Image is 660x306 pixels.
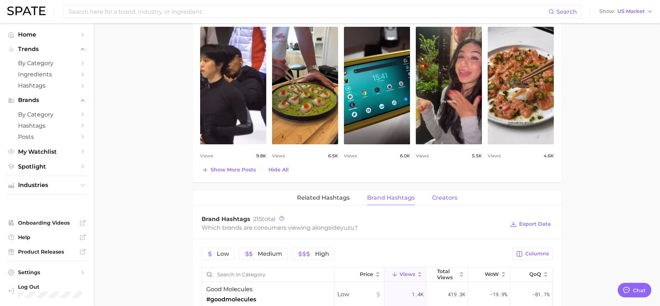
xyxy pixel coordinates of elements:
[6,109,88,120] a: by Category
[211,167,256,173] span: Show more posts
[18,71,76,78] span: Ingredients
[18,248,76,255] span: Product Releases
[18,234,76,241] span: Help
[426,268,468,282] button: Total Views
[206,285,253,294] span: good molecules
[253,216,262,222] span: 215
[599,9,615,13] span: Show
[488,152,501,160] span: Views
[400,271,415,277] span: Views
[532,290,549,299] span: -81.1%
[6,58,88,69] a: by Category
[556,8,577,15] span: Search
[6,232,88,243] a: Help
[485,271,499,277] span: WoW
[508,219,552,229] button: Export Data
[544,152,554,160] span: 4.6k
[328,152,338,160] span: 6.5k
[200,165,258,175] button: Show more posts
[18,269,76,276] span: Settings
[344,152,357,160] span: Views
[400,152,410,160] span: 6.0k
[267,165,290,175] button: Hide All
[268,167,289,173] span: Hide All
[472,152,482,160] span: 5.5k
[272,152,285,160] span: Views
[6,281,88,300] a: Log out. Currently logged in with e-mail jenine.guerriero@givaudan.com.
[432,195,457,201] span: Creators
[468,268,510,282] button: WoW
[6,69,88,80] a: Ingredients
[18,182,76,188] span: Industries
[490,290,507,299] span: -19.9%
[6,180,88,191] button: Industries
[510,268,552,282] button: QoQ
[6,267,88,278] a: Settings
[18,163,76,170] span: Spotlight
[206,295,256,304] span: #goodmolecules
[256,152,266,160] span: 9.8k
[448,290,465,299] span: 419.3k
[6,131,88,143] a: Posts
[367,195,415,201] span: Brand Hashtags
[6,217,88,228] a: Onboarding Videos
[18,133,76,140] span: Posts
[6,146,88,157] a: My Watchlist
[18,97,76,103] span: Brands
[68,5,548,18] input: Search here for a brand, industry, or ingredient
[6,29,88,40] a: Home
[617,9,645,13] span: US Market
[18,46,76,52] span: Trends
[529,271,541,277] span: QoQ
[6,95,88,106] button: Brands
[412,290,423,299] span: 1.4k
[315,251,329,257] span: High
[384,268,426,282] button: Views
[253,216,275,222] span: total
[525,251,549,257] span: Columns
[202,268,334,281] input: Search in category
[416,152,429,160] span: Views
[202,223,505,233] div: Which brands are consumers viewing alongside ?
[18,31,76,38] span: Home
[6,246,88,257] a: Product Releases
[217,251,229,257] span: Low
[18,111,76,118] span: by Category
[18,60,76,67] span: by Category
[18,122,76,129] span: Hashtags
[6,80,88,91] a: Hashtags
[512,248,552,260] button: Columns
[202,216,250,222] span: Brand Hashtags
[335,268,384,282] button: Price
[297,195,350,201] span: Related Hashtags
[340,224,354,231] span: yuzu
[519,221,551,227] span: Export Data
[598,7,655,16] button: ShowUS Market
[6,44,88,55] button: Trends
[360,271,373,277] span: Price
[18,284,99,290] span: Log Out
[18,220,76,226] span: Onboarding Videos
[258,251,282,257] span: Medium
[6,161,88,172] a: Spotlight
[200,152,213,160] span: Views
[7,7,46,15] img: SPATE
[437,268,457,280] span: Total Views
[18,148,76,155] span: My Watchlist
[6,120,88,131] a: Hashtags
[337,290,381,299] span: Low
[18,82,76,89] span: Hashtags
